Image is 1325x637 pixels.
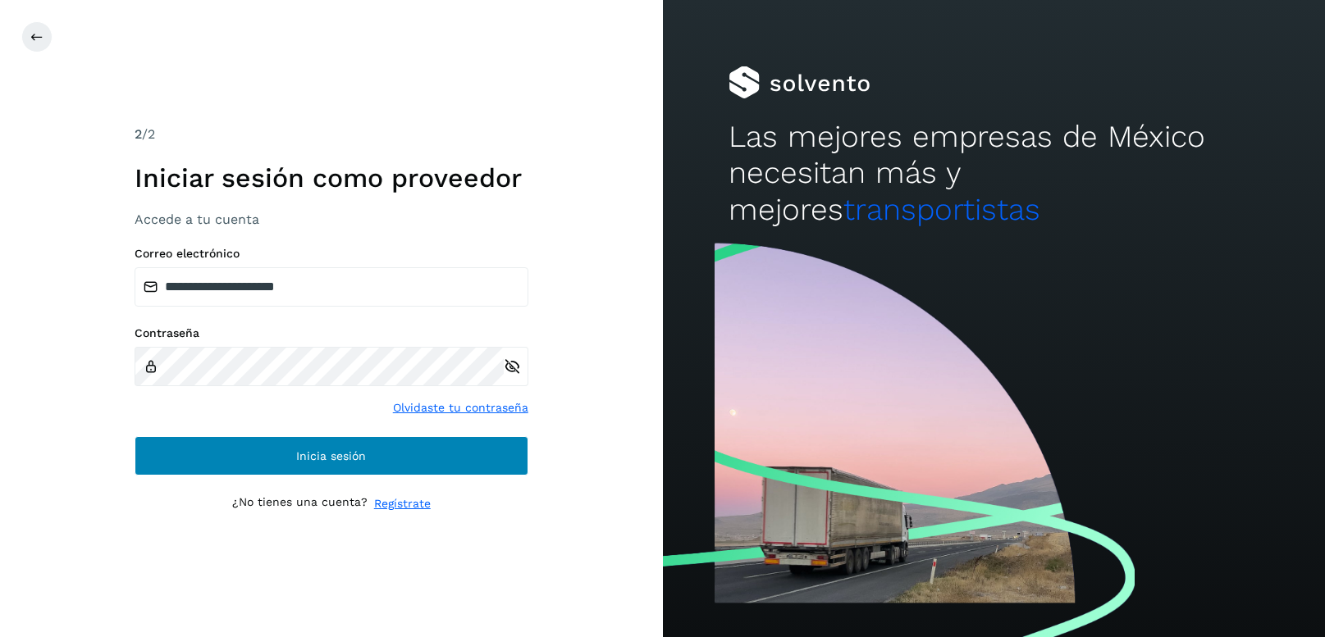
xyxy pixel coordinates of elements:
label: Contraseña [135,326,528,340]
p: ¿No tienes una cuenta? [232,495,368,512]
div: /2 [135,125,528,144]
a: Regístrate [374,495,431,512]
a: Olvidaste tu contraseña [393,399,528,416]
h3: Accede a tu cuenta [135,212,528,227]
h2: Las mejores empresas de México necesitan más y mejores [729,119,1259,228]
button: Inicia sesión [135,436,528,475]
span: Inicia sesión [296,450,366,462]
label: Correo electrónico [135,247,528,261]
span: 2 [135,126,142,142]
span: transportistas [843,192,1040,227]
h1: Iniciar sesión como proveedor [135,162,528,193]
